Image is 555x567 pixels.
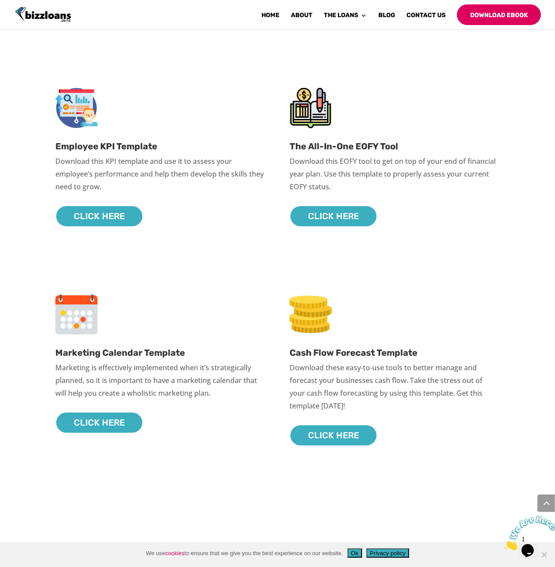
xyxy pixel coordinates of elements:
[324,12,367,25] a: The Loans
[366,549,409,558] button: Privacy policy
[55,347,185,358] span: Marketing Calendar Template
[348,549,362,558] button: Ok
[55,205,143,227] a: Click Here
[165,550,185,556] a: cookies
[290,424,377,446] a: Click Here
[290,361,499,412] p: Download these easy-to-use tools to better manage and forecast your businesses cash flow. Take th...
[146,549,343,558] span: We use to ensure that we give you the best experience on our website.
[55,361,265,399] p: Marketing is effectively implemented when it’s strategically planned, so it is important to have ...
[55,141,157,152] span: Employee KPI Template
[406,12,446,25] a: Contact Us
[290,347,417,358] span: Cash Flow Forecast Template
[457,4,541,25] a: Download Ebook
[378,12,395,25] a: Blog
[55,155,265,193] p: Download this KPI template and use it to assess your employee’s performance and help them develop...
[261,12,279,25] a: Home
[4,4,7,11] span: 1
[291,12,312,25] a: About
[501,512,555,554] iframe: chat widget
[4,4,58,38] img: Chat attention grabber
[55,412,143,433] a: Click Here
[15,7,71,22] img: Bizzloans New Zealand
[290,155,499,193] p: Download this EOFY tool to get on top of your end of financial year plan. Use this template to pr...
[290,141,398,152] span: The All-In-One EOFY Tool
[290,205,377,227] a: Click Here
